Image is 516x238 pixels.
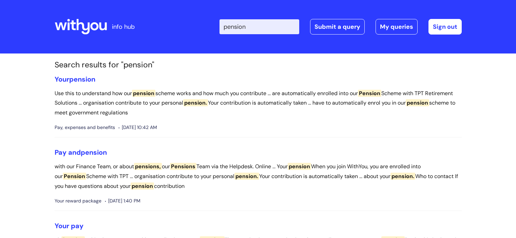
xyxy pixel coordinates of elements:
p: with our Finance Team, or about our Team via the Helpdesk. Online ... Your When you join WithYou,... [55,162,462,191]
input: Search [219,19,299,34]
a: My queries [376,19,418,35]
h1: Search results for "pension" [55,60,462,70]
a: Submit a query [310,19,365,35]
span: pension. [183,99,208,106]
a: Yourpension [55,75,95,84]
span: [DATE] 1:40 PM [105,197,140,205]
span: Pay, expenses and benefits [55,123,115,132]
a: Your pay [55,221,83,230]
span: [DATE] 10:42 AM [118,123,157,132]
span: pension [81,148,107,157]
span: Pensions [170,163,196,170]
span: pension [288,163,311,170]
p: info hub [112,21,135,32]
a: Sign out [428,19,462,35]
span: pensions, [134,163,162,170]
div: | - [219,19,462,35]
span: pension. [234,173,259,180]
span: pension [406,99,429,106]
span: pension [69,75,95,84]
span: pension. [390,173,415,180]
span: Your reward package [55,197,101,205]
span: pension [131,182,154,190]
span: Pension [358,90,381,97]
span: pension [132,90,155,97]
p: Use this to understand how our scheme works and how much you contribute ... are automatically enr... [55,89,462,118]
span: Pension [63,173,86,180]
a: Pay andpension [55,148,107,157]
